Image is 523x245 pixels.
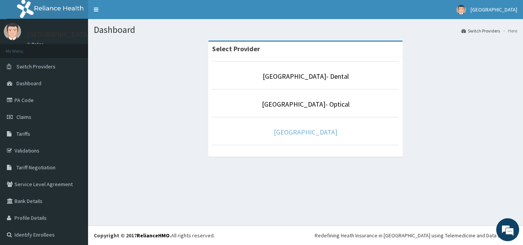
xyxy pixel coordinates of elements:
span: Tariffs [16,130,30,137]
img: User Image [456,5,466,15]
a: Online [27,42,45,47]
span: [GEOGRAPHIC_DATA] [471,6,517,13]
li: Here [501,28,517,34]
span: Tariff Negotiation [16,164,56,171]
a: [GEOGRAPHIC_DATA]- Dental [263,72,349,81]
img: User Image [4,23,21,40]
footer: All rights reserved. [88,226,523,245]
strong: Copyright © 2017 . [94,232,171,239]
a: [GEOGRAPHIC_DATA]- Optical [262,100,350,109]
strong: Select Provider [212,44,260,53]
a: RelianceHMO [137,232,170,239]
div: Redefining Heath Insurance in [GEOGRAPHIC_DATA] using Telemedicine and Data Science! [315,232,517,239]
p: [GEOGRAPHIC_DATA] [27,31,90,38]
span: Switch Providers [16,63,56,70]
span: Claims [16,114,31,120]
a: Switch Providers [461,28,500,34]
h1: Dashboard [94,25,517,35]
span: Dashboard [16,80,41,87]
a: [GEOGRAPHIC_DATA] [274,128,337,136]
